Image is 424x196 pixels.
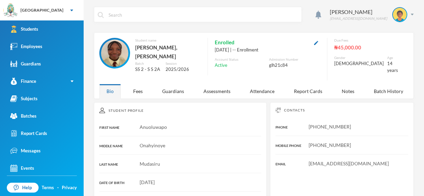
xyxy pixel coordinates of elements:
[135,43,201,61] div: [PERSON_NAME], [PERSON_NAME]
[309,142,351,148] span: [PHONE_NUMBER]
[20,7,63,13] div: [GEOGRAPHIC_DATA]
[135,66,160,73] div: SS 2 - S S 2A
[330,8,387,16] div: [PERSON_NAME]
[312,39,320,46] button: Edit
[99,108,261,113] div: Student Profile
[334,60,384,67] div: [DEMOGRAPHIC_DATA]
[10,60,41,67] div: Guardians
[387,55,398,60] div: Age
[140,161,160,167] span: Mudasiru
[140,142,165,148] span: Onahyinoye
[215,38,235,47] span: Enrolled
[155,84,191,99] div: Guardians
[393,8,407,21] img: STUDENT
[243,84,282,99] div: Attendance
[309,124,351,130] span: [PHONE_NUMBER]
[126,84,150,99] div: Fees
[135,38,201,43] div: Student name
[166,61,201,66] div: Session
[269,62,320,69] div: glh21c84
[7,183,39,193] a: Help
[367,84,410,99] div: Batch History
[108,7,298,22] input: Search
[215,62,227,69] span: Active
[10,43,42,50] div: Employees
[10,147,41,154] div: Messages
[387,60,398,74] div: 14 years
[62,184,77,191] a: Privacy
[166,66,201,73] div: 2025/2026
[215,47,320,54] div: [DATE] | -- Enrollment
[98,12,104,18] img: search
[101,40,128,67] img: STUDENT
[330,16,387,21] div: [EMAIL_ADDRESS][DOMAIN_NAME]
[287,84,329,99] div: Report Cards
[42,184,54,191] a: Terms
[215,57,266,62] div: Account Status
[196,84,238,99] div: Assessments
[10,95,38,102] div: Subjects
[99,84,121,99] div: Bio
[335,84,362,99] div: Notes
[334,38,398,43] div: Due Fees
[334,43,398,52] div: ₦45,000.00
[135,61,160,66] div: Batch
[10,78,36,85] div: Finance
[10,165,34,172] div: Events
[140,179,155,185] span: [DATE]
[10,26,38,33] div: Students
[334,55,384,60] div: Gender
[140,124,167,130] span: Anuoluwapo
[4,4,17,17] img: logo
[10,130,47,137] div: Report Cards
[309,161,389,166] span: [EMAIL_ADDRESS][DOMAIN_NAME]
[10,112,37,120] div: Batches
[275,108,408,113] div: Contacts
[57,184,59,191] div: ·
[269,57,320,62] div: Admission Number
